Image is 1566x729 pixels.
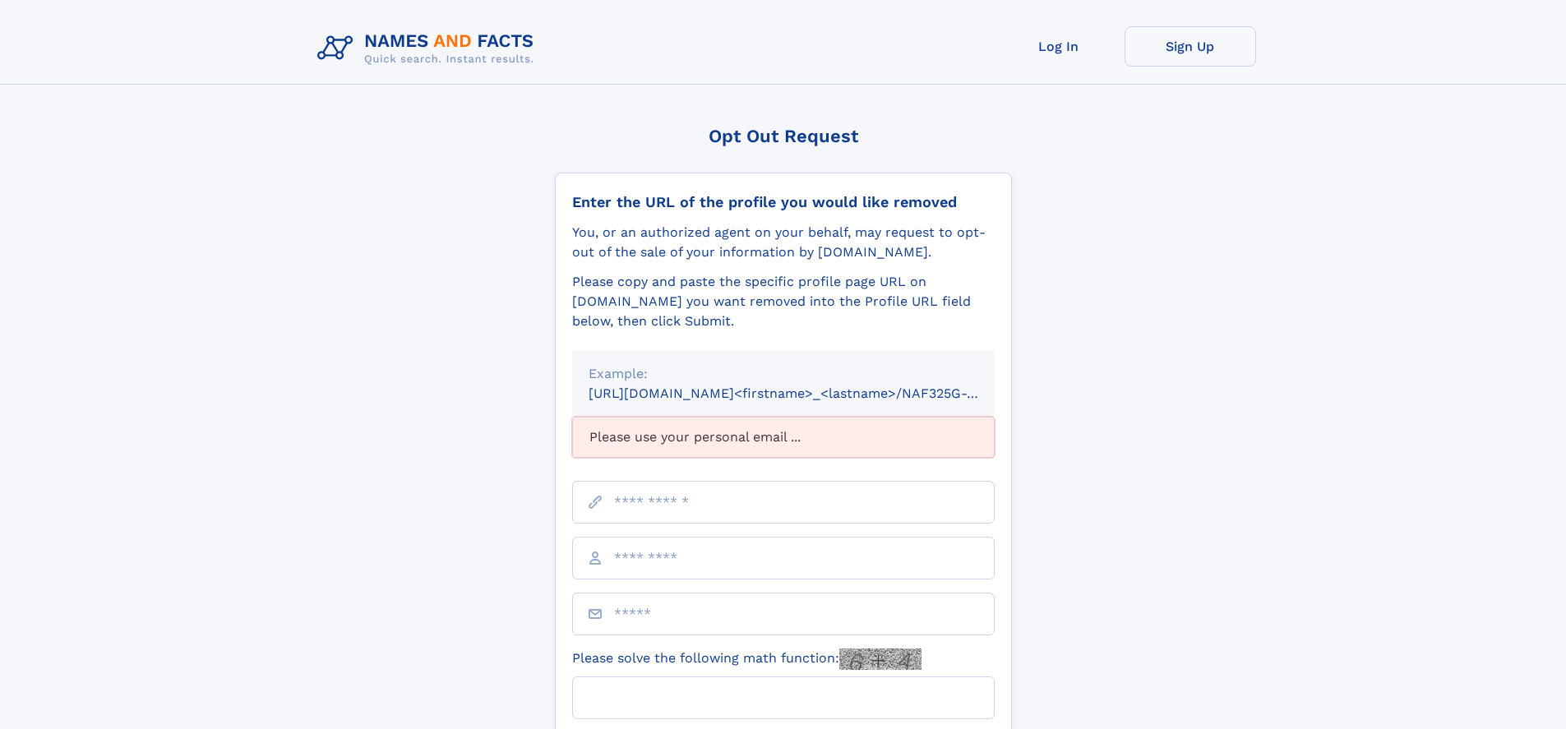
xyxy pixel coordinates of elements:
div: Please use your personal email ... [572,417,995,458]
div: Opt Out Request [555,126,1012,146]
small: [URL][DOMAIN_NAME]<firstname>_<lastname>/NAF325G-xxxxxxxx [589,385,1026,401]
div: Enter the URL of the profile you would like removed [572,193,995,211]
a: Sign Up [1125,26,1256,67]
a: Log In [993,26,1125,67]
img: Logo Names and Facts [311,26,547,71]
label: Please solve the following math function: [572,648,922,670]
div: Example: [589,364,978,384]
div: You, or an authorized agent on your behalf, may request to opt-out of the sale of your informatio... [572,223,995,262]
div: Please copy and paste the specific profile page URL on [DOMAIN_NAME] you want removed into the Pr... [572,272,995,331]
